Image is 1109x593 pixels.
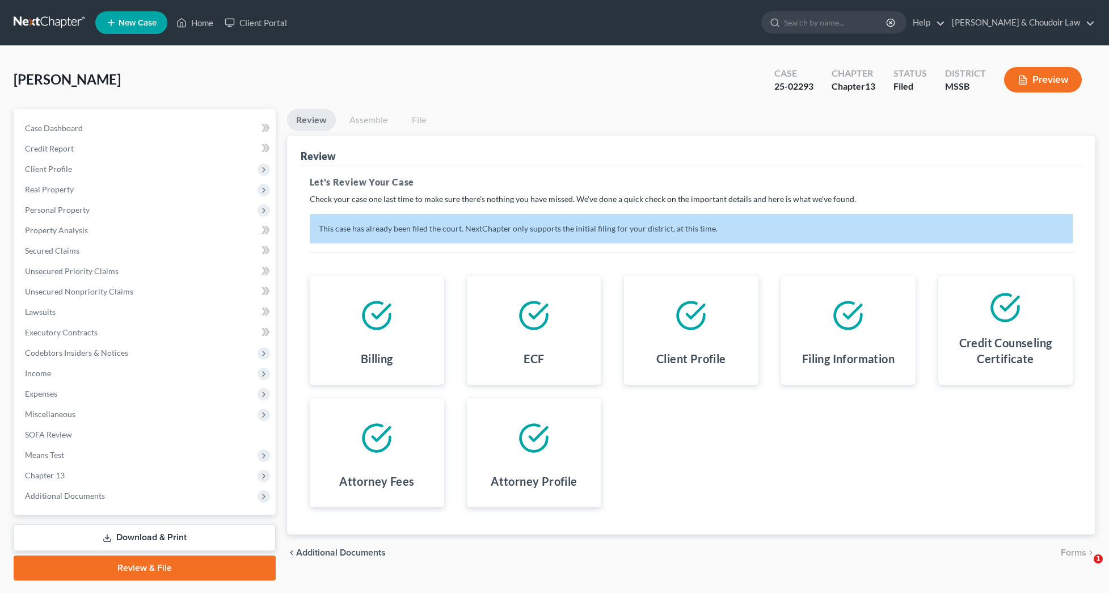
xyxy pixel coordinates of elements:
span: Additional Documents [25,491,105,501]
div: Filed [893,80,927,93]
h4: ECF [524,351,544,367]
a: Home [171,12,219,33]
a: File [401,109,437,131]
button: Preview [1004,67,1082,92]
a: Review [287,109,336,131]
h4: Filing Information [802,351,895,367]
h4: Attorney Fees [339,473,414,489]
i: chevron_left [287,548,296,557]
h4: Client Profile [656,351,726,367]
span: Forms [1061,548,1086,557]
input: Search by name... [784,12,888,33]
span: Chapter 13 [25,470,65,480]
span: New Case [119,19,157,27]
span: Unsecured Priority Claims [25,266,119,276]
a: Assemble [340,109,397,131]
a: Help [907,12,945,33]
span: Lawsuits [25,307,56,317]
span: Miscellaneous [25,409,75,419]
span: [PERSON_NAME] [14,71,121,87]
a: SOFA Review [16,424,276,445]
a: [PERSON_NAME] & Choudoir Law [946,12,1095,33]
a: Executory Contracts [16,322,276,343]
div: Review [301,149,336,163]
div: Chapter [832,67,875,80]
div: Chapter [832,80,875,93]
a: Review & File [14,556,276,581]
h4: Billing [361,351,393,367]
span: Property Analysis [25,225,88,235]
span: Client Profile [25,164,72,174]
span: Secured Claims [25,246,79,255]
p: This case has already been filed the court. NextChapter only supports the initial filing for your... [310,214,1073,243]
span: Personal Property [25,205,90,215]
div: Case [774,67,813,80]
a: chevron_left Additional Documents [287,548,386,557]
div: 25-02293 [774,80,813,93]
div: District [945,67,986,80]
h4: Credit Counseling Certificate [947,335,1064,367]
a: Unsecured Nonpriority Claims [16,281,276,302]
p: Check your case one last time to make sure there's nothing you have missed. We've done a quick ch... [310,194,1073,205]
iframe: Intercom live chat [1070,554,1098,582]
span: SOFA Review [25,430,72,439]
span: 13 [865,81,875,91]
a: Credit Report [16,138,276,159]
a: Client Portal [219,12,293,33]
span: Expenses [25,389,57,398]
a: Secured Claims [16,241,276,261]
a: Unsecured Priority Claims [16,261,276,281]
div: MSSB [945,80,986,93]
span: Additional Documents [296,548,386,557]
button: Forms chevron_right [1061,548,1095,557]
div: Status [893,67,927,80]
span: Income [25,368,51,378]
i: chevron_right [1086,548,1095,557]
span: Credit Report [25,144,74,153]
h4: Attorney Profile [491,473,577,489]
a: Lawsuits [16,302,276,322]
span: Means Test [25,450,64,460]
span: Codebtors Insiders & Notices [25,348,128,358]
a: Case Dashboard [16,118,276,138]
span: Case Dashboard [25,123,83,133]
span: Real Property [25,184,74,194]
span: 1 [1094,554,1103,563]
a: Download & Print [14,524,276,551]
h5: Let's Review Your Case [310,175,1073,189]
span: Executory Contracts [25,327,98,337]
a: Property Analysis [16,220,276,241]
span: Unsecured Nonpriority Claims [25,287,133,296]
